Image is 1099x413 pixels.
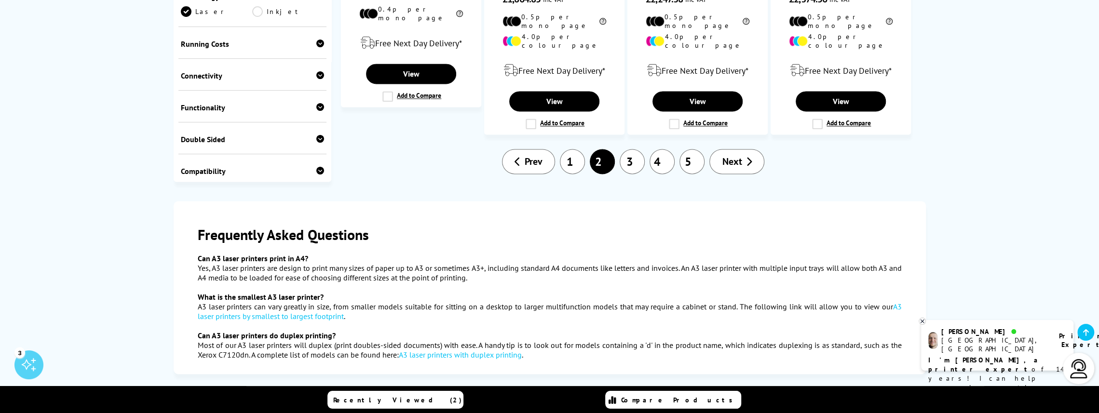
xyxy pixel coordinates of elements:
div: Yes, A3 laser printers are design to print many sizes of paper up to A3 or sometimes A3+, includi... [198,263,902,282]
a: View [366,64,456,84]
div: 3 [14,347,25,358]
a: A3 laser printers by smallest to largest footprint [198,302,902,321]
div: Functionality [181,103,325,112]
div: Connectivity [181,71,325,80]
h3: Can A3 laser printers print in A4? [198,253,902,263]
li: 4.0p per colour page [646,32,749,50]
a: Compare Products [605,391,741,409]
div: [GEOGRAPHIC_DATA], [GEOGRAPHIC_DATA] [941,336,1047,353]
a: 3 [620,149,645,174]
div: modal_delivery [489,57,619,84]
span: Prev [525,155,543,168]
span: Compare Products [621,396,738,404]
img: ashley-livechat.png [928,332,937,349]
a: 4 [650,149,675,174]
label: Add to Compare [526,119,584,129]
a: View [796,91,885,111]
a: View [509,91,599,111]
div: modal_delivery [346,29,476,56]
h3: Can A3 laser printers do duplex printing? [198,331,902,340]
li: 0.5p per mono page [502,13,606,30]
p: of 14 years! I can help you choose the right product [928,356,1066,401]
div: Double Sided [181,134,325,144]
span: Recently Viewed (2) [333,396,462,404]
a: Recently Viewed (2) [327,391,463,409]
h2: Frequently Asked Questions [198,225,902,244]
img: user-headset-light.svg [1069,359,1088,378]
b: I'm [PERSON_NAME], a printer expert [928,356,1041,373]
a: Prev [502,149,555,174]
label: Add to Compare [812,119,871,129]
div: modal_delivery [776,57,906,84]
li: 0.5p per mono page [646,13,749,30]
li: 0.5p per mono page [789,13,893,30]
div: A3 laser printers can vary greatly in size, from smaller models suitable for sitting on a desktop... [198,302,902,321]
div: Running Costs [181,39,325,49]
li: 4.0p per colour page [502,32,606,50]
span: Next [722,155,742,168]
h3: What is the smallest A3 laser printer? [198,292,902,302]
label: Add to Compare [669,119,728,129]
div: Compatibility [181,166,325,176]
li: 0.4p per mono page [359,5,463,22]
a: Inkjet [252,6,324,17]
a: 1 [560,149,585,174]
a: Next [709,149,764,174]
a: A3 laser printers with duplex printing [399,350,522,360]
li: 4.0p per colour page [789,32,893,50]
div: [PERSON_NAME] [941,327,1047,336]
a: View [652,91,742,111]
div: Most of our A3 laser printers will duplex (print doubles-sided documents) with ease. A handy tip ... [198,340,902,360]
a: Laser [181,6,253,17]
div: modal_delivery [633,57,762,84]
a: 5 [679,149,705,174]
label: Add to Compare [382,91,441,102]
